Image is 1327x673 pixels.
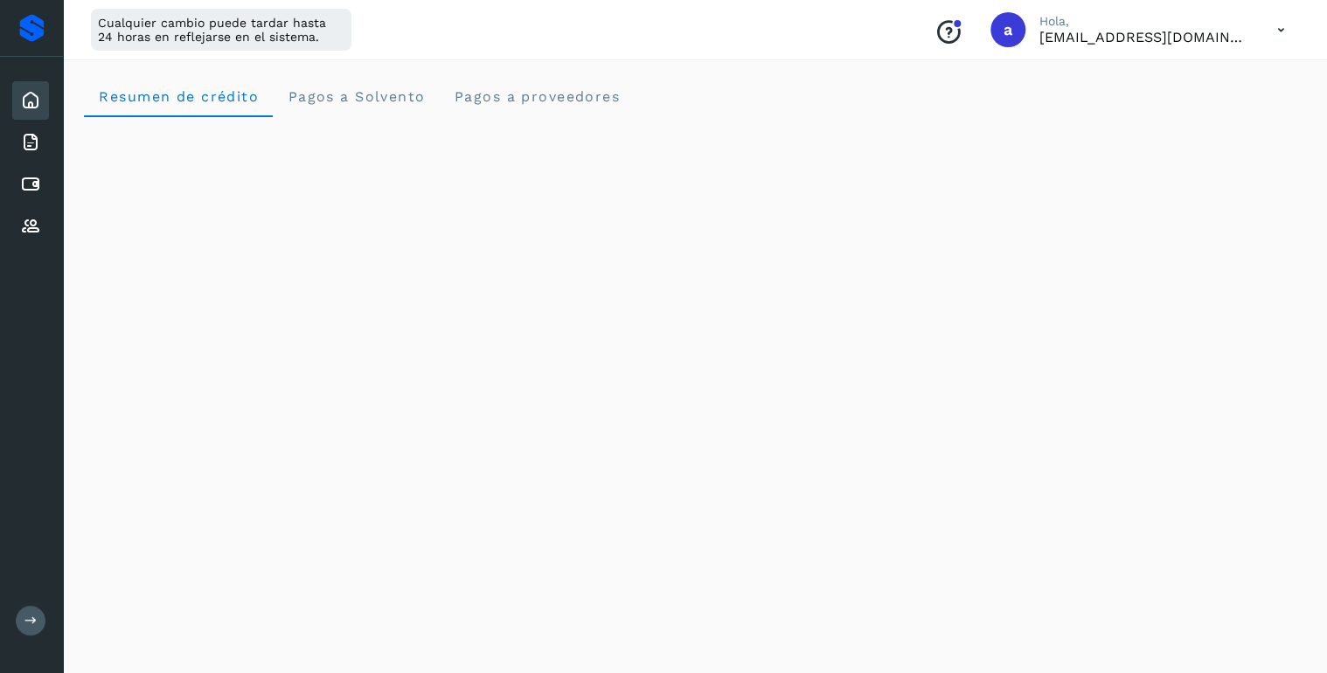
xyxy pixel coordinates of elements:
div: Cuentas por pagar [12,165,49,204]
p: antoniovillagomezmtz@gmail.com [1039,29,1249,45]
span: Pagos a proveedores [453,88,620,105]
div: Facturas [12,123,49,162]
div: Cualquier cambio puede tardar hasta 24 horas en reflejarse en el sistema. [91,9,351,51]
span: Pagos a Solvento [287,88,425,105]
span: Resumen de crédito [98,88,259,105]
div: Inicio [12,81,49,120]
div: Proveedores [12,207,49,246]
p: Hola, [1039,14,1249,29]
